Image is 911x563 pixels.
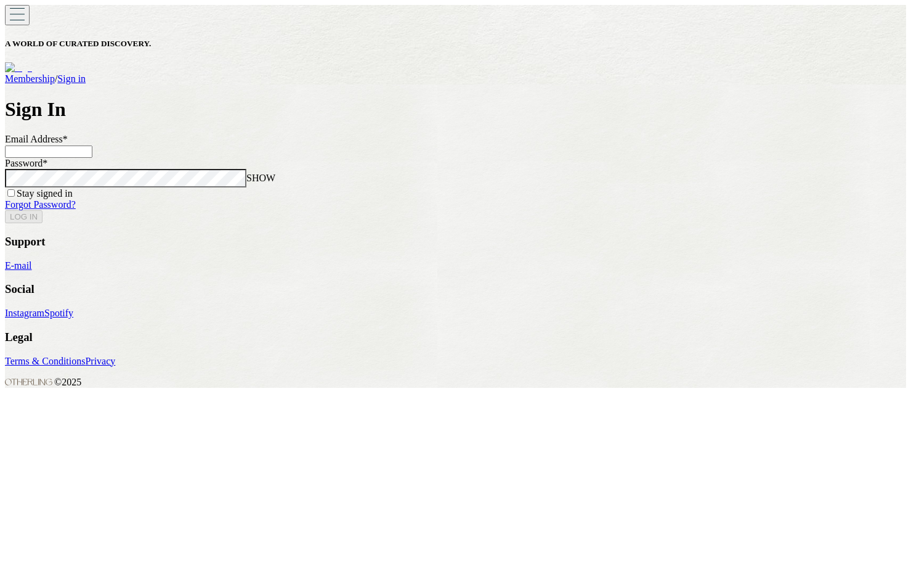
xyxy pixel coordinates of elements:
a: Instagram [5,308,44,318]
a: E-mail [5,260,32,271]
span: SHOW [246,173,275,183]
img: logo [5,62,32,73]
a: Sign in [57,73,86,84]
h3: Support [5,235,906,249]
a: Spotify [44,308,73,318]
span: / [55,73,57,84]
label: Email Address [5,134,68,144]
a: Membership [5,73,55,84]
label: Password [5,158,47,168]
h3: Social [5,282,906,296]
h3: Legal [5,331,906,344]
button: LOG IN [5,210,43,223]
a: Privacy [85,356,115,366]
a: Terms & Conditions [5,356,85,366]
a: Forgot Password? [5,199,76,210]
label: Stay signed in [17,188,73,199]
h5: A WORLD OF CURATED DISCOVERY. [5,39,906,49]
span: © 2025 [5,377,81,387]
h1: Sign In [5,98,906,121]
